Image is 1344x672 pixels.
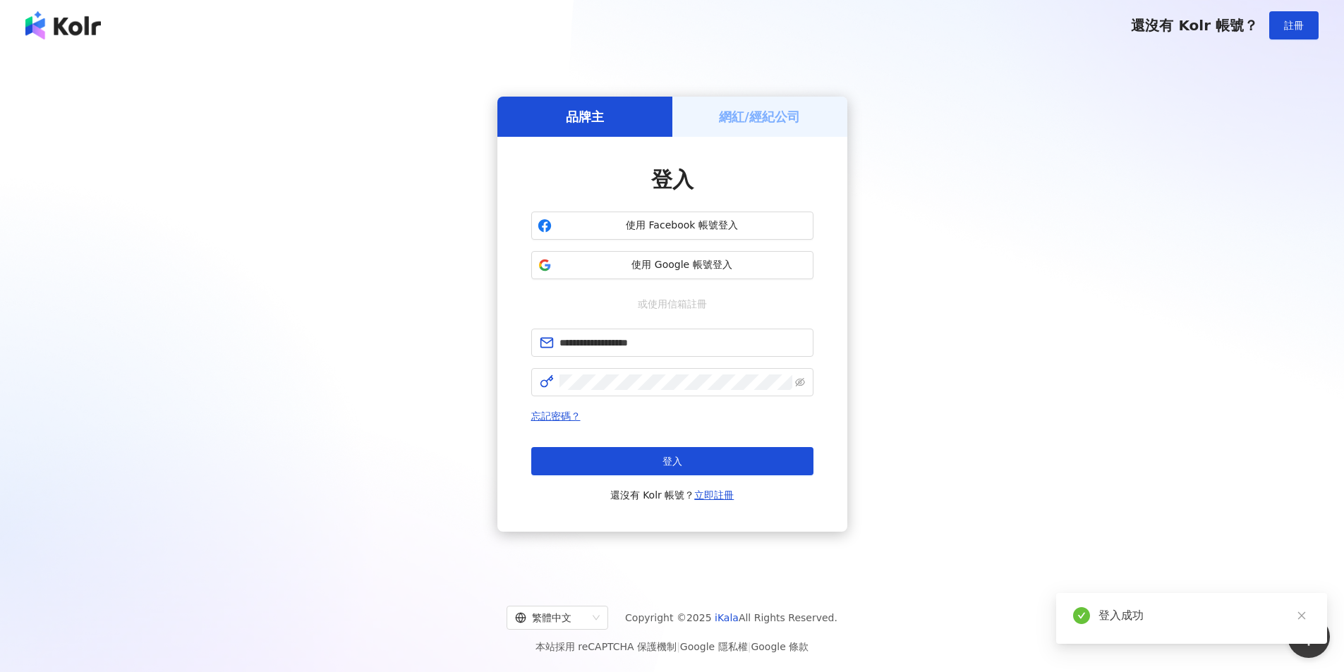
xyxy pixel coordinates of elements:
a: Google 條款 [751,641,809,652]
span: 或使用信箱註冊 [628,296,717,312]
a: 忘記密碼？ [531,410,581,422]
span: 使用 Facebook 帳號登入 [557,219,807,233]
h5: 網紅/經紀公司 [719,108,800,126]
span: 登入 [651,167,694,192]
span: 登入 [662,456,682,467]
img: logo [25,11,101,39]
div: 登入成功 [1098,607,1310,624]
div: 繁體中文 [515,606,587,629]
span: 還沒有 Kolr 帳號？ [610,487,734,503]
span: Copyright © 2025 All Rights Reserved. [625,609,837,626]
a: 立即註冊 [694,489,734,501]
span: close [1297,611,1307,621]
span: 使用 Google 帳號登入 [557,258,807,272]
a: iKala [715,612,739,623]
button: 註冊 [1269,11,1319,39]
a: Google 隱私權 [680,641,748,652]
h5: 品牌主 [566,108,604,126]
span: 還沒有 Kolr 帳號？ [1131,17,1258,34]
button: 使用 Facebook 帳號登入 [531,212,813,240]
span: 本站採用 reCAPTCHA 保護機制 [535,638,809,655]
button: 使用 Google 帳號登入 [531,251,813,279]
span: | [748,641,751,652]
span: 註冊 [1284,20,1304,31]
span: | [677,641,680,652]
button: 登入 [531,447,813,475]
span: check-circle [1073,607,1090,624]
span: eye-invisible [795,377,805,387]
